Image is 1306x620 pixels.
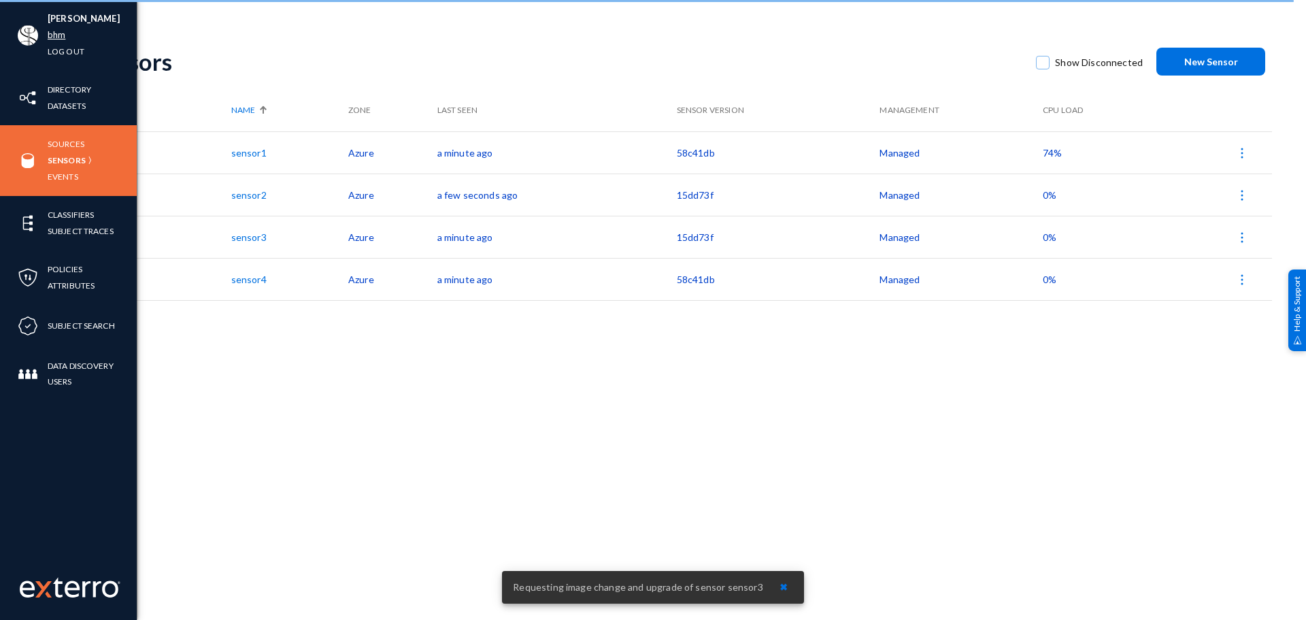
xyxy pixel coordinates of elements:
a: sensor2 [231,189,267,201]
a: sensor4 [231,274,267,285]
img: exterro-logo.svg [35,581,52,598]
a: Attributes [48,278,95,293]
th: CPU Load [1043,89,1153,131]
button: ✖ [769,575,799,600]
a: sensor1 [231,147,267,159]
img: icon-more.svg [1235,273,1249,287]
td: Azure [348,258,437,300]
img: icon-inventory.svg [18,88,38,108]
a: Sources [48,136,84,152]
span: 0% [1043,189,1056,201]
a: Datasets [48,98,86,114]
a: sensor3 [231,231,267,243]
div: Help & Support [1288,269,1306,350]
li: [PERSON_NAME] [48,11,120,27]
a: Log out [48,44,84,59]
a: Subject Search [48,318,115,333]
a: Events [48,169,78,184]
td: Azure [348,216,437,258]
a: bhm [48,27,65,43]
td: Managed [880,216,1043,258]
td: 15dd73f [677,216,880,258]
a: Classifiers [48,207,94,223]
span: ✖ [780,581,788,593]
a: Sensors [48,152,86,168]
a: Subject Traces [48,223,114,239]
td: 58c41db [677,258,880,300]
td: a minute ago [437,131,677,174]
span: Name [231,104,255,116]
td: Managed [880,174,1043,216]
button: New Sensor [1156,48,1265,76]
th: Last Seen [437,89,677,131]
span: Show Disconnected [1055,52,1143,73]
img: icon-elements.svg [18,213,38,233]
td: Azure [348,174,437,216]
a: Policies [48,261,82,277]
img: icon-policies.svg [18,267,38,288]
a: Data Discovery Users [48,358,137,389]
td: a minute ago [437,258,677,300]
th: Status [90,89,231,131]
span: New Sensor [1184,56,1238,67]
div: Name [231,104,341,116]
img: exterro-work-mark.svg [20,577,120,598]
td: Managed [880,131,1043,174]
span: 0% [1043,274,1056,285]
td: a few seconds ago [437,174,677,216]
img: help_support.svg [1293,336,1302,344]
img: icon-sources.svg [18,150,38,171]
td: Azure [348,131,437,174]
td: a minute ago [437,216,677,258]
img: icon-more.svg [1235,189,1249,202]
td: 58c41db [677,131,880,174]
td: 15dd73f [677,174,880,216]
th: Management [880,89,1043,131]
span: Requesting image change and upgrade of sensor sensor3 [513,581,763,594]
th: Zone [348,89,437,131]
img: ACg8ocIa8OWj5FIzaB8MU-JIbNDt0RWcUDl_eQ0ZyYxN7rWYZ1uJfn9p=s96-c [18,25,38,46]
div: Sensors [90,48,1022,76]
img: icon-members.svg [18,364,38,385]
span: 74% [1043,147,1062,159]
th: Sensor Version [677,89,880,131]
span: 0% [1043,231,1056,243]
a: Directory [48,82,91,97]
img: icon-more.svg [1235,231,1249,244]
td: Managed [880,258,1043,300]
img: icon-more.svg [1235,146,1249,160]
img: icon-compliance.svg [18,316,38,336]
